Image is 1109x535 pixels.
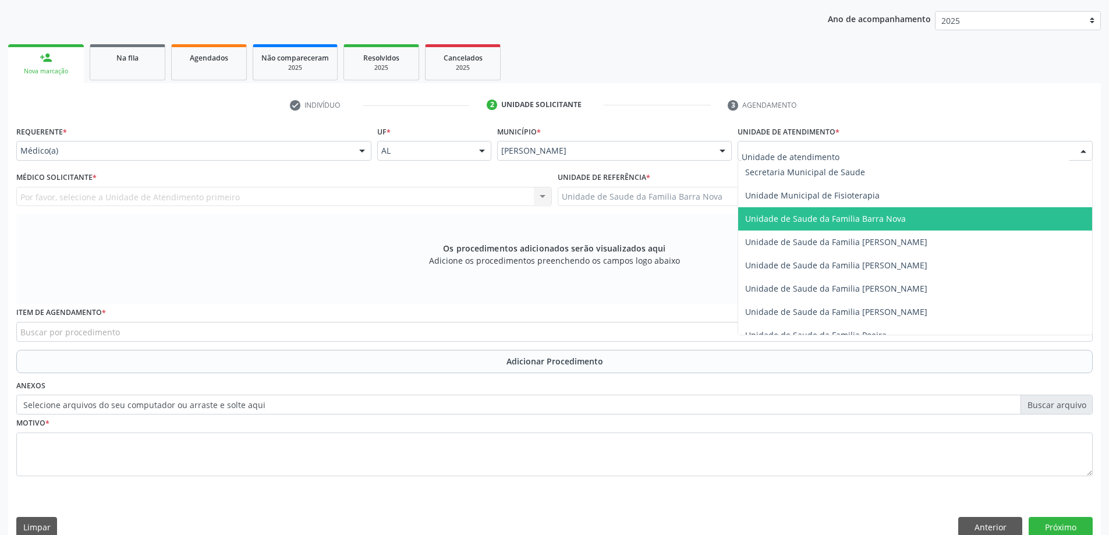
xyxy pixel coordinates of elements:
[20,326,120,338] span: Buscar por procedimento
[16,169,97,187] label: Médico Solicitante
[558,169,650,187] label: Unidade de referência
[261,63,329,72] div: 2025
[745,213,906,224] span: Unidade de Saude da Familia Barra Nova
[16,414,49,433] label: Motivo
[828,11,931,26] p: Ano de acompanhamento
[261,53,329,63] span: Não compareceram
[745,166,865,178] span: Secretaria Municipal de Saude
[352,63,410,72] div: 2025
[738,123,839,141] label: Unidade de atendimento
[745,329,887,341] span: Unidade de Saude da Familia Poeira
[501,100,582,110] div: Unidade solicitante
[434,63,492,72] div: 2025
[443,242,665,254] span: Os procedimentos adicionados serão visualizados aqui
[444,53,483,63] span: Cancelados
[363,53,399,63] span: Resolvidos
[487,100,497,110] div: 2
[429,254,680,267] span: Adicione os procedimentos preenchendo os campos logo abaixo
[381,145,468,157] span: AL
[20,145,348,157] span: Médico(a)
[116,53,139,63] span: Na fila
[497,123,541,141] label: Município
[16,377,45,395] label: Anexos
[40,51,52,64] div: person_add
[16,350,1093,373] button: Adicionar Procedimento
[501,145,708,157] span: [PERSON_NAME]
[745,306,927,317] span: Unidade de Saude da Familia [PERSON_NAME]
[16,304,106,322] label: Item de agendamento
[506,355,603,367] span: Adicionar Procedimento
[16,123,67,141] label: Requerente
[745,260,927,271] span: Unidade de Saude da Familia [PERSON_NAME]
[745,236,927,247] span: Unidade de Saude da Familia [PERSON_NAME]
[745,190,880,201] span: Unidade Municipal de Fisioterapia
[377,123,391,141] label: UF
[745,283,927,294] span: Unidade de Saude da Familia [PERSON_NAME]
[742,145,1069,168] input: Unidade de atendimento
[16,67,76,76] div: Nova marcação
[190,53,228,63] span: Agendados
